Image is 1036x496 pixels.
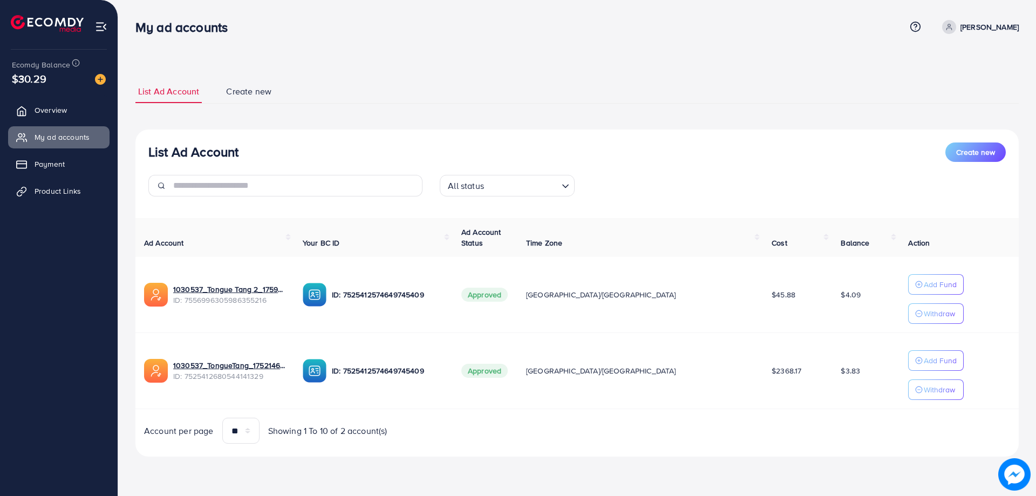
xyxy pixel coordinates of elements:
p: Add Fund [924,278,957,291]
button: Withdraw [908,379,964,400]
input: Search for option [487,176,557,194]
p: ID: 7525412574649745409 [332,364,444,377]
span: Overview [35,105,67,115]
span: All status [446,178,486,194]
span: Create new [956,147,995,158]
h3: List Ad Account [148,144,238,160]
img: menu [95,21,107,33]
span: Product Links [35,186,81,196]
span: $45.88 [772,289,795,300]
a: 1030537_TongueTang_1752146687547 [173,360,285,371]
p: Add Fund [924,354,957,367]
img: ic-ads-acc.e4c84228.svg [144,359,168,383]
img: ic-ba-acc.ded83a64.svg [303,283,326,307]
span: Create new [226,85,271,98]
span: Account per page [144,425,214,437]
span: List Ad Account [138,85,199,98]
span: Your BC ID [303,237,340,248]
span: Payment [35,159,65,169]
p: Withdraw [924,383,955,396]
h3: My ad accounts [135,19,236,35]
div: <span class='underline'>1030537_TongueTang_1752146687547</span></br>7525412680544141329 [173,360,285,382]
p: Withdraw [924,307,955,320]
button: Withdraw [908,303,964,324]
a: Payment [8,153,110,175]
img: image [95,74,106,85]
p: ID: 7525412574649745409 [332,288,444,301]
span: ID: 7525412680544141329 [173,371,285,382]
a: 1030537_Tongue Tang 2_1759500341834 [173,284,285,295]
span: Time Zone [526,237,562,248]
span: Approved [461,364,508,378]
span: Ecomdy Balance [12,59,70,70]
img: ic-ads-acc.e4c84228.svg [144,283,168,307]
div: <span class='underline'>1030537_Tongue Tang 2_1759500341834</span></br>7556996305986355216 [173,284,285,306]
button: Add Fund [908,350,964,371]
button: Add Fund [908,274,964,295]
a: Overview [8,99,110,121]
span: $2368.17 [772,365,801,376]
button: Create new [945,142,1006,162]
span: $4.09 [841,289,861,300]
span: Approved [461,288,508,302]
img: logo [11,15,84,32]
span: Ad Account [144,237,184,248]
span: Balance [841,237,869,248]
span: $3.83 [841,365,860,376]
span: Cost [772,237,787,248]
a: [PERSON_NAME] [938,20,1019,34]
span: My ad accounts [35,132,90,142]
img: image [998,458,1031,491]
span: [GEOGRAPHIC_DATA]/[GEOGRAPHIC_DATA] [526,365,676,376]
img: ic-ba-acc.ded83a64.svg [303,359,326,383]
span: Action [908,237,930,248]
span: [GEOGRAPHIC_DATA]/[GEOGRAPHIC_DATA] [526,289,676,300]
a: Product Links [8,180,110,202]
span: Ad Account Status [461,227,501,248]
span: $30.29 [12,71,46,86]
span: ID: 7556996305986355216 [173,295,285,305]
div: Search for option [440,175,575,196]
a: My ad accounts [8,126,110,148]
p: [PERSON_NAME] [960,21,1019,33]
span: Showing 1 To 10 of 2 account(s) [268,425,387,437]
